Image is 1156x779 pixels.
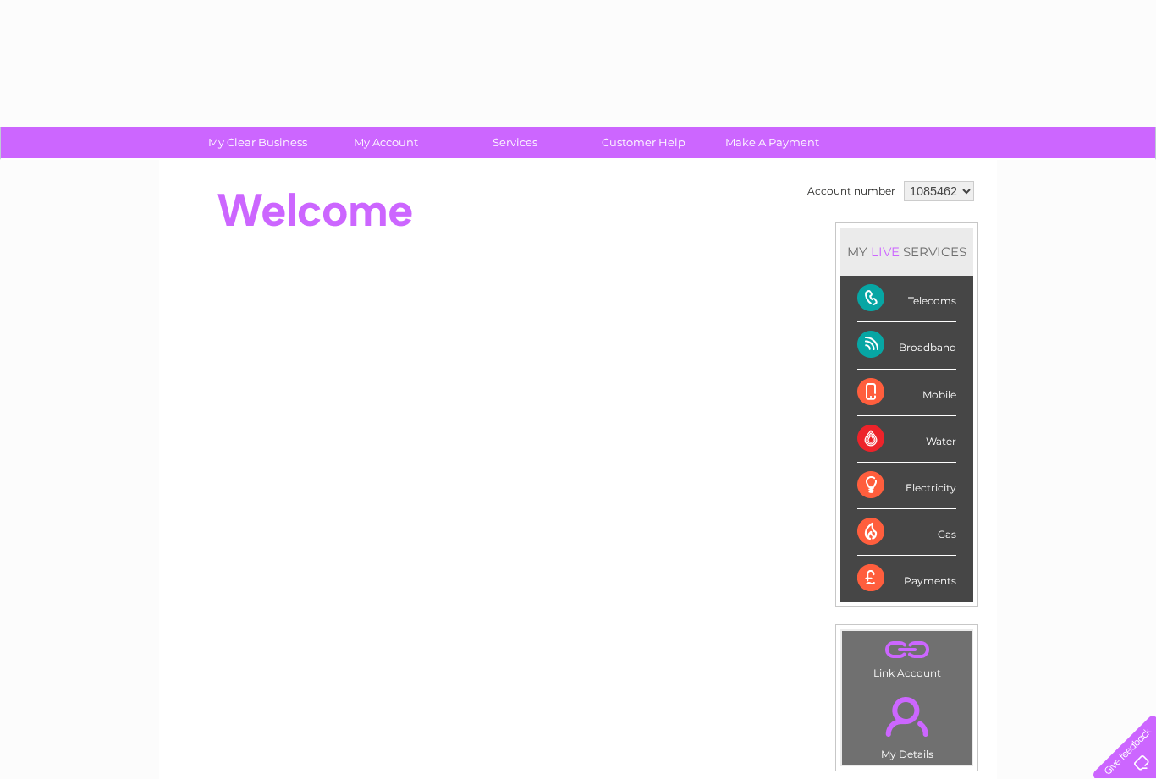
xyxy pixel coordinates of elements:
td: My Details [841,683,972,765]
div: Broadband [857,322,956,369]
a: . [846,687,967,746]
a: Services [445,127,585,158]
div: MY SERVICES [840,228,973,276]
div: Mobile [857,370,956,416]
div: Water [857,416,956,463]
a: . [846,635,967,665]
div: Telecoms [857,276,956,322]
a: My Clear Business [188,127,328,158]
div: Gas [857,509,956,556]
a: Make A Payment [702,127,842,158]
div: Electricity [857,463,956,509]
a: Customer Help [574,127,713,158]
div: LIVE [867,244,903,260]
div: Payments [857,556,956,601]
a: My Account [317,127,456,158]
td: Link Account [841,630,972,683]
td: Account number [803,177,900,206]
